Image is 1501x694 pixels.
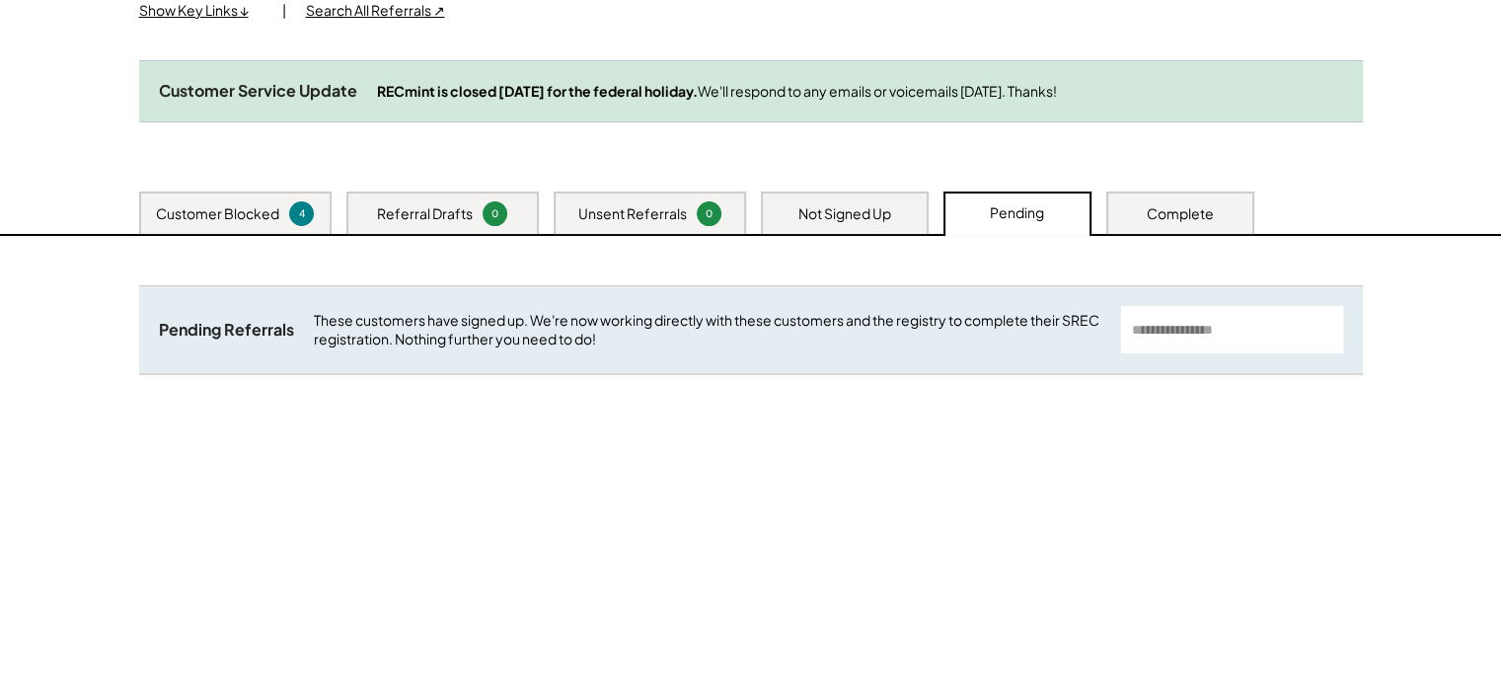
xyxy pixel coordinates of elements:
strong: RECmint is closed [DATE] for the federal holiday. [377,82,698,100]
div: These customers have signed up. We're now working directly with these customers and the registry ... [314,311,1101,349]
div: Show Key Links ↓ [139,1,263,21]
div: 4 [292,206,311,221]
div: Not Signed Up [798,204,891,224]
div: Complete [1147,204,1214,224]
div: | [282,1,286,21]
div: Customer Blocked [156,204,279,224]
div: Pending [990,203,1044,223]
div: Search All Referrals ↗ [306,1,445,21]
div: We'll respond to any emails or voicemails [DATE]. Thanks! [377,82,1343,102]
div: 0 [700,206,718,221]
div: Pending Referrals [159,320,294,341]
div: Customer Service Update [159,81,357,102]
div: Unsent Referrals [578,204,687,224]
div: 0 [486,206,504,221]
div: Referral Drafts [377,204,473,224]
